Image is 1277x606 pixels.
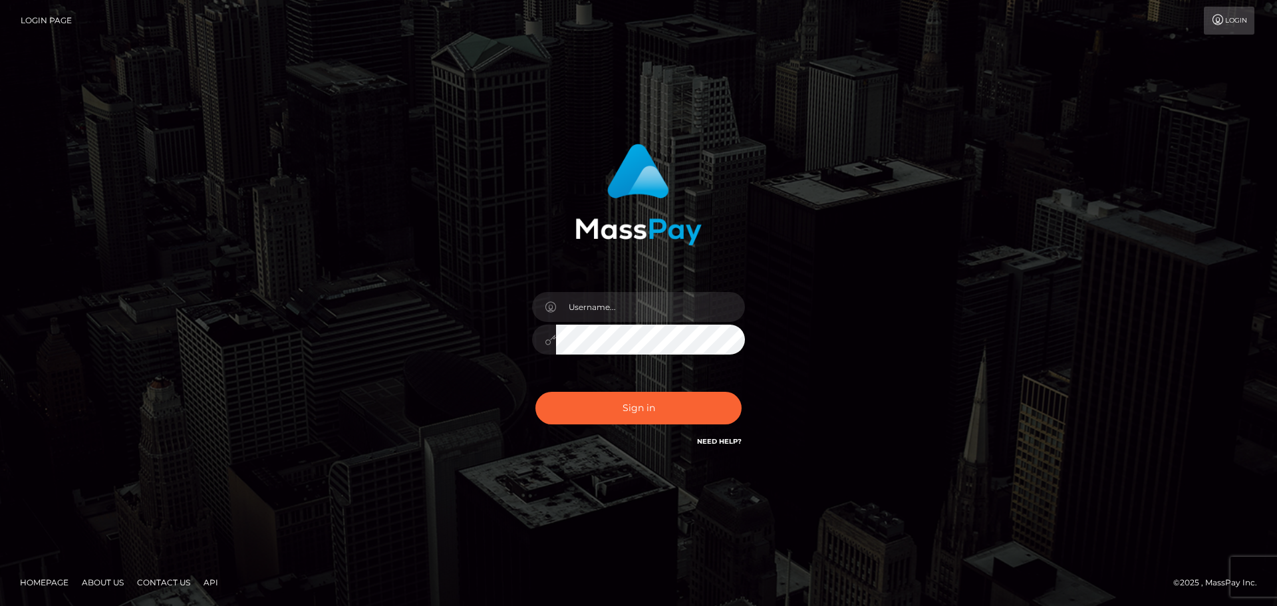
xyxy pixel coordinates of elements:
img: MassPay Login [575,144,702,245]
button: Sign in [535,392,742,424]
a: Login Page [21,7,72,35]
a: Contact Us [132,572,196,593]
div: © 2025 , MassPay Inc. [1173,575,1267,590]
a: Need Help? [697,437,742,446]
a: Homepage [15,572,74,593]
input: Username... [556,292,745,322]
a: Login [1204,7,1254,35]
a: API [198,572,223,593]
a: About Us [76,572,129,593]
